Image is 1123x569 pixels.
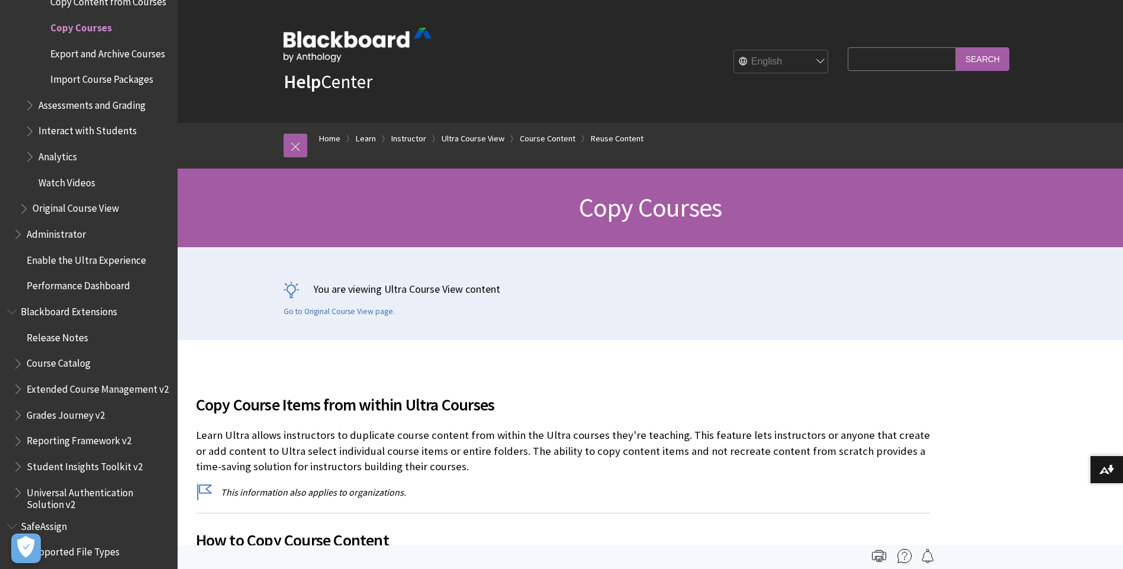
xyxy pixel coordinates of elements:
[38,147,77,163] span: Analytics
[579,191,722,224] span: Copy Courses
[27,457,143,473] span: Student Insights Toolkit v2
[897,549,912,563] img: More help
[7,302,170,510] nav: Book outline for Blackboard Extensions
[921,549,935,563] img: Follow this page
[33,199,119,215] span: Original Course View
[27,405,105,421] span: Grades Journey v2
[520,131,575,146] a: Course Content
[50,44,165,60] span: Export and Archive Courses
[27,328,88,344] span: Release Notes
[11,534,41,563] button: Open Preferences
[734,50,829,74] select: Site Language Selector
[872,549,886,563] img: Print
[27,354,91,370] span: Course Catalog
[27,250,146,266] span: Enable the Ultra Experience
[284,282,1018,296] p: You are viewing Ultra Course View content
[50,69,153,85] span: Import Course Packages
[27,542,120,558] span: Supported File Types
[196,428,930,474] p: Learn Ultra allows instructors to duplicate course content from within the Ultra courses they're ...
[50,18,112,34] span: Copy Courses
[196,486,930,499] p: This information also applies to organizations.
[38,121,137,137] span: Interact with Students
[21,302,117,318] span: Blackboard Extensions
[27,431,131,447] span: Reporting Framework v2
[591,131,643,146] a: Reuse Content
[956,47,1009,70] input: Search
[442,131,504,146] a: Ultra Course View
[391,131,426,146] a: Instructor
[38,95,146,111] span: Assessments and Grading
[284,70,372,93] a: HelpCenter
[27,276,130,292] span: Performance Dashboard
[284,28,432,62] img: Blackboard by Anthology
[356,131,376,146] a: Learn
[319,131,340,146] a: Home
[196,528,930,552] span: How to Copy Course Content
[27,379,169,395] span: Extended Course Management v2
[196,392,930,417] span: Copy Course Items from within Ultra Courses
[27,483,169,510] span: Universal Authentication Solution v2
[284,306,395,317] a: Go to Original Course View page.
[284,70,321,93] strong: Help
[21,516,67,532] span: SafeAssign
[38,173,95,189] span: Watch Videos
[27,224,86,240] span: Administrator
